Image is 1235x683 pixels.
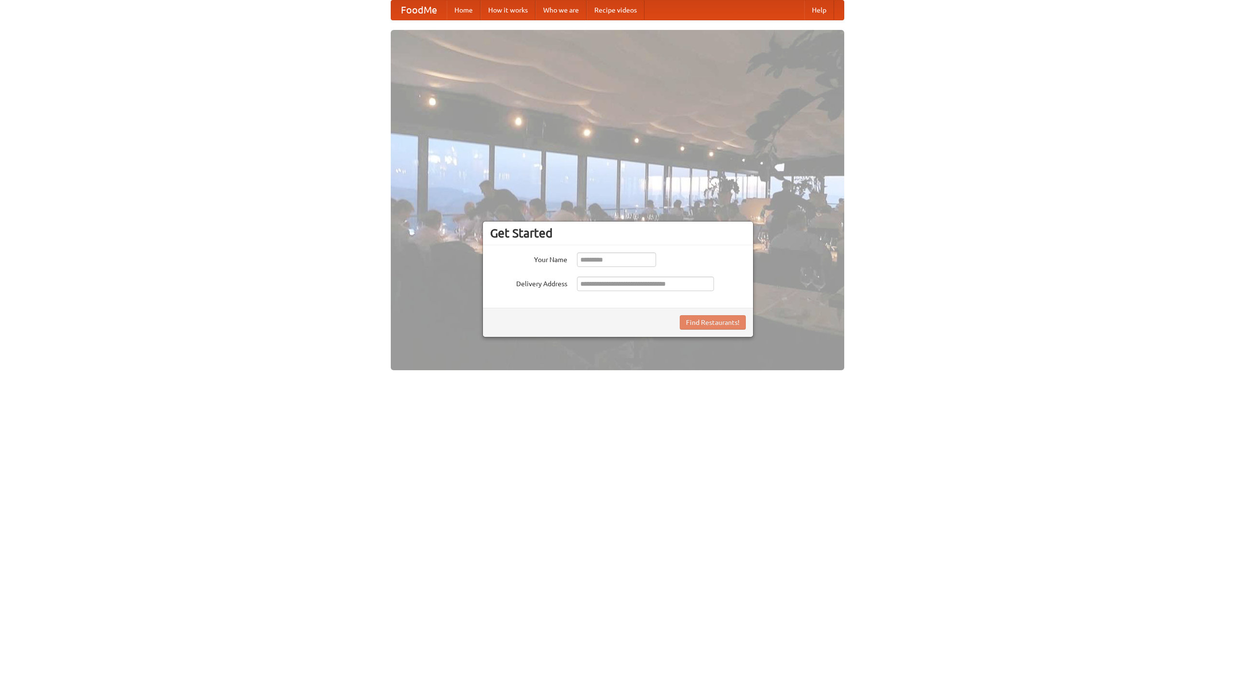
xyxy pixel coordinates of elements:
a: Who we are [535,0,587,20]
h3: Get Started [490,226,746,240]
a: Recipe videos [587,0,645,20]
label: Delivery Address [490,277,567,289]
label: Your Name [490,252,567,265]
a: Help [804,0,834,20]
a: Home [447,0,480,20]
a: FoodMe [391,0,447,20]
a: How it works [480,0,535,20]
button: Find Restaurants! [680,315,746,330]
